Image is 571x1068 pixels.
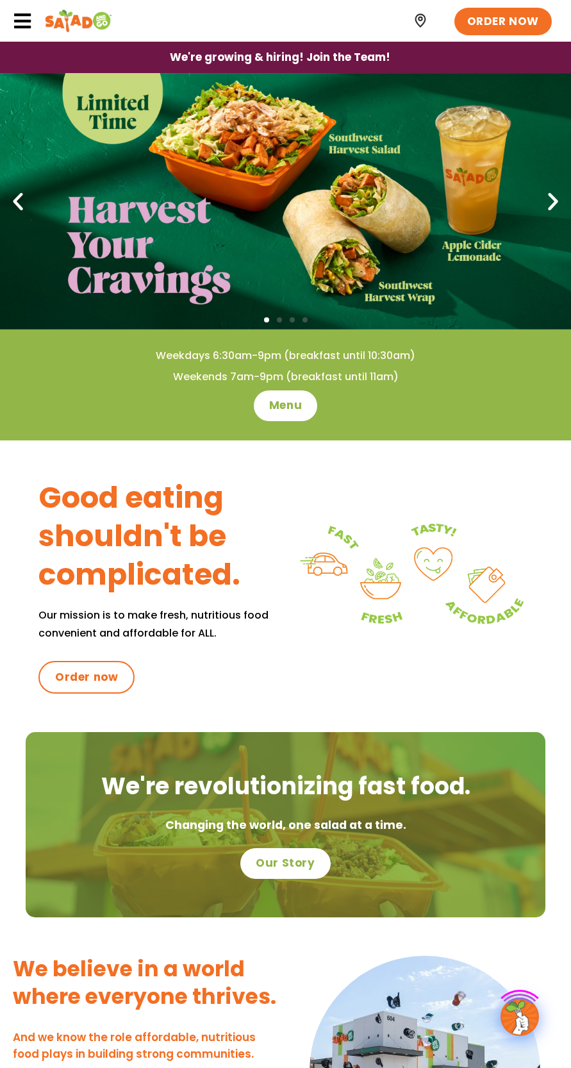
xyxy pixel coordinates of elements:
div: Next slide [542,190,565,213]
span: ORDER NOW [467,14,539,29]
img: Header logo [45,8,112,34]
h4: Weekends 7am-9pm (breakfast until 11am) [26,370,545,384]
span: Go to slide 1 [264,317,269,322]
span: Go to slide 2 [277,317,282,322]
a: Our Story [240,848,330,879]
span: Go to slide 3 [290,317,295,322]
p: Changing the world, one salad at a time. [38,816,533,835]
a: We're growing & hiring! Join the Team! [151,42,410,72]
h4: And we know the role affordable, nutritious food plays in building strong communities. [13,1030,279,1062]
p: Our mission is to make fresh, nutritious food convenient and affordable for ALL. [38,606,286,641]
div: Previous slide [6,190,29,213]
span: We're growing & hiring! Join the Team! [170,52,390,63]
span: Order now [55,670,118,685]
a: Menu [254,390,317,421]
a: Order now [38,661,135,694]
a: ORDER NOW [454,8,552,36]
h3: We believe in a world where everyone thrives. [13,956,279,1011]
h4: Weekdays 6:30am-9pm (breakfast until 10:30am) [26,349,545,363]
span: Our Story [256,856,315,871]
h2: We're revolutionizing fast food. [38,771,533,803]
span: Menu [269,398,302,413]
span: Go to slide 4 [302,317,308,322]
h3: Good eating shouldn't be complicated. [38,479,286,594]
